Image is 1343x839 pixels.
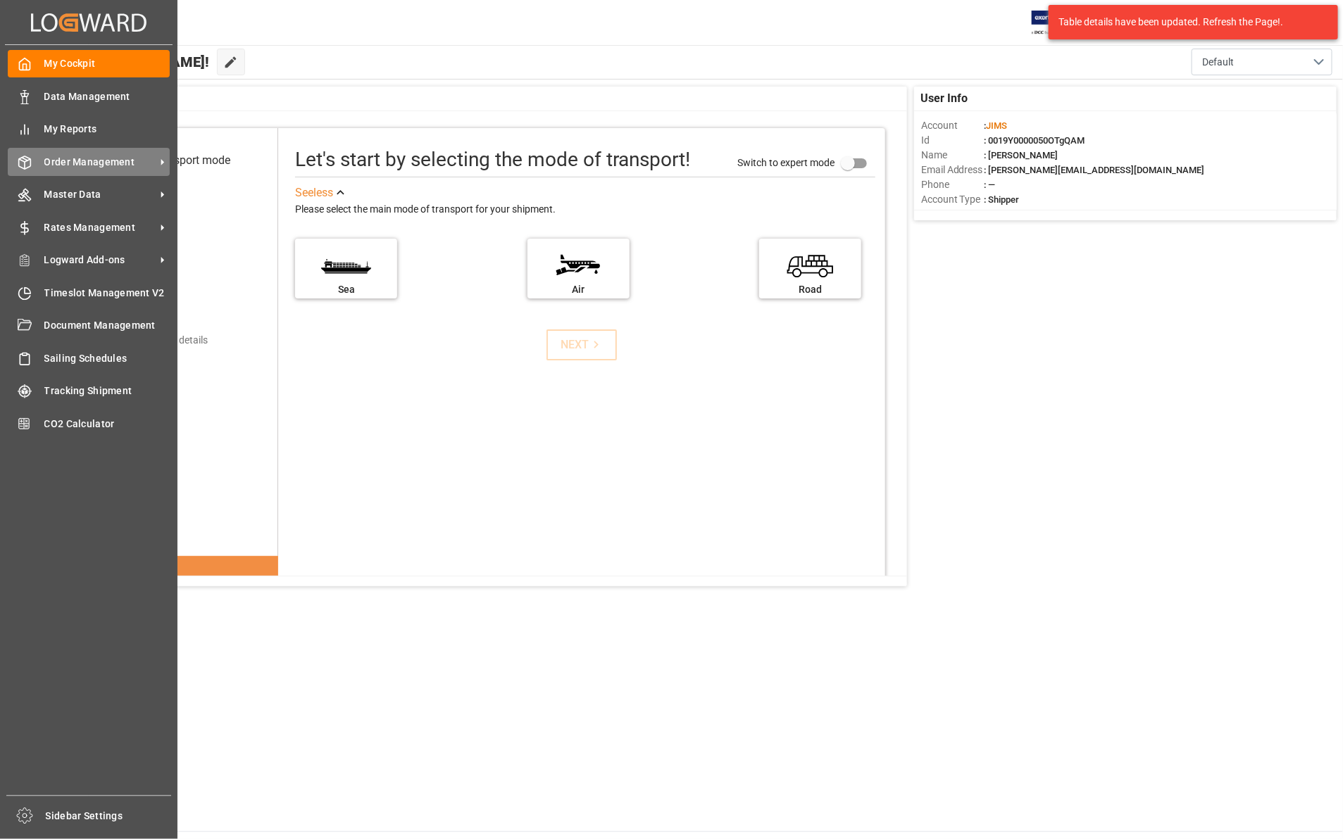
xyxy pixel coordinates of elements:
[302,282,390,297] div: Sea
[921,163,985,177] span: Email Address
[546,329,617,360] button: NEXT
[985,120,1008,131] span: :
[921,90,968,107] span: User Info
[921,118,985,133] span: Account
[737,157,835,168] span: Switch to expert mode
[1032,11,1080,35] img: Exertis%20JAM%20-%20Email%20Logo.jpg_1722504956.jpg
[295,201,875,218] div: Please select the main mode of transport for your shipment.
[985,194,1020,205] span: : Shipper
[44,122,170,137] span: My Reports
[44,187,156,202] span: Master Data
[121,152,230,169] div: Select transport mode
[985,165,1205,175] span: : [PERSON_NAME][EMAIL_ADDRESS][DOMAIN_NAME]
[44,253,156,267] span: Logward Add-ons
[921,177,985,192] span: Phone
[985,135,1085,146] span: : 0019Y0000050OTgQAM
[58,49,210,75] span: Hello [PERSON_NAME]!
[987,120,1008,131] span: JIMS
[8,410,170,437] a: CO2 Calculator
[8,82,170,110] a: Data Management
[8,50,170,77] a: My Cockpit
[535,282,623,297] div: Air
[44,155,156,170] span: Order Management
[44,89,170,104] span: Data Management
[921,192,985,207] span: Account Type
[44,384,170,398] span: Tracking Shipment
[44,56,170,71] span: My Cockpit
[8,279,170,306] a: Timeslot Management V2
[44,351,170,366] span: Sailing Schedules
[985,179,996,190] span: : —
[8,344,170,372] a: Sailing Schedules
[8,115,170,143] a: My Reports
[1058,15,1318,30] div: Table details have been updated. Refresh the Page!.
[1202,55,1234,70] span: Default
[766,282,854,297] div: Road
[44,286,170,301] span: Timeslot Management V2
[295,184,333,201] div: See less
[46,809,172,824] span: Sidebar Settings
[1192,49,1332,75] button: open menu
[44,220,156,235] span: Rates Management
[8,312,170,339] a: Document Management
[295,145,690,175] div: Let's start by selecting the mode of transport!
[44,318,170,333] span: Document Management
[985,150,1058,160] span: : [PERSON_NAME]
[561,336,604,353] div: NEXT
[44,417,170,431] span: CO2 Calculator
[120,333,208,348] div: Add shipping details
[8,377,170,405] a: Tracking Shipment
[921,133,985,148] span: Id
[921,148,985,163] span: Name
